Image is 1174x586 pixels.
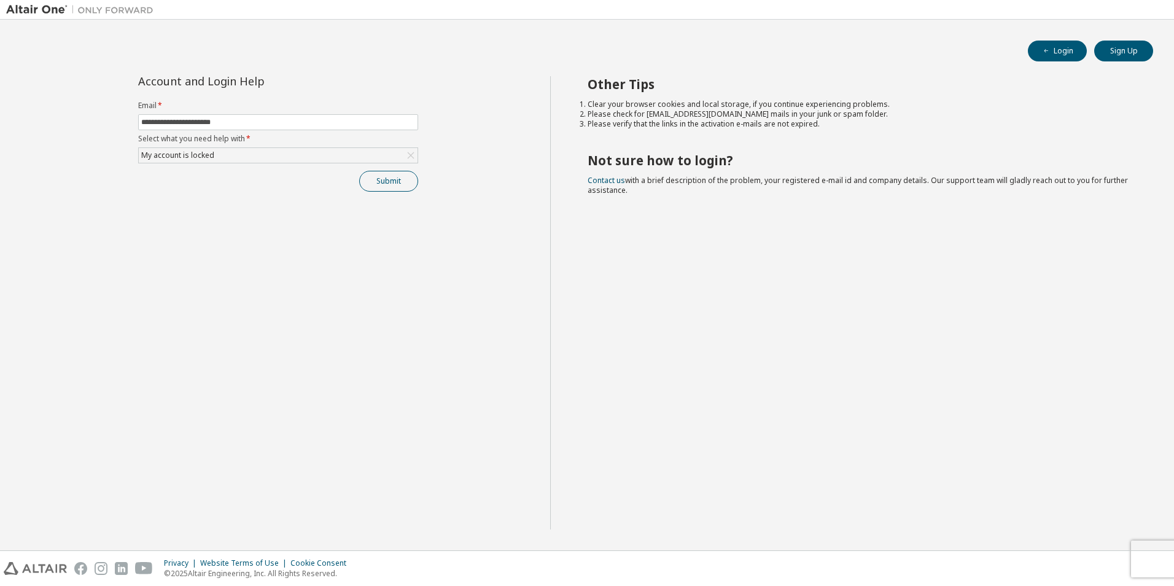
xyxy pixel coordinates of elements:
li: Please check for [EMAIL_ADDRESS][DOMAIN_NAME] mails in your junk or spam folder. [588,109,1132,119]
img: Altair One [6,4,160,16]
div: Cookie Consent [290,558,354,568]
img: linkedin.svg [115,562,128,575]
img: instagram.svg [95,562,107,575]
div: Website Terms of Use [200,558,290,568]
p: © 2025 Altair Engineering, Inc. All Rights Reserved. [164,568,354,579]
div: My account is locked [139,148,418,163]
h2: Other Tips [588,76,1132,92]
li: Please verify that the links in the activation e-mails are not expired. [588,119,1132,129]
h2: Not sure how to login? [588,152,1132,168]
img: youtube.svg [135,562,153,575]
img: altair_logo.svg [4,562,67,575]
button: Submit [359,171,418,192]
img: facebook.svg [74,562,87,575]
li: Clear your browser cookies and local storage, if you continue experiencing problems. [588,100,1132,109]
label: Select what you need help with [138,134,418,144]
label: Email [138,101,418,111]
button: Login [1028,41,1087,61]
a: Contact us [588,175,625,186]
span: with a brief description of the problem, your registered e-mail id and company details. Our suppo... [588,175,1128,195]
div: Privacy [164,558,200,568]
button: Sign Up [1094,41,1153,61]
div: Account and Login Help [138,76,362,86]
div: My account is locked [139,149,216,162]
